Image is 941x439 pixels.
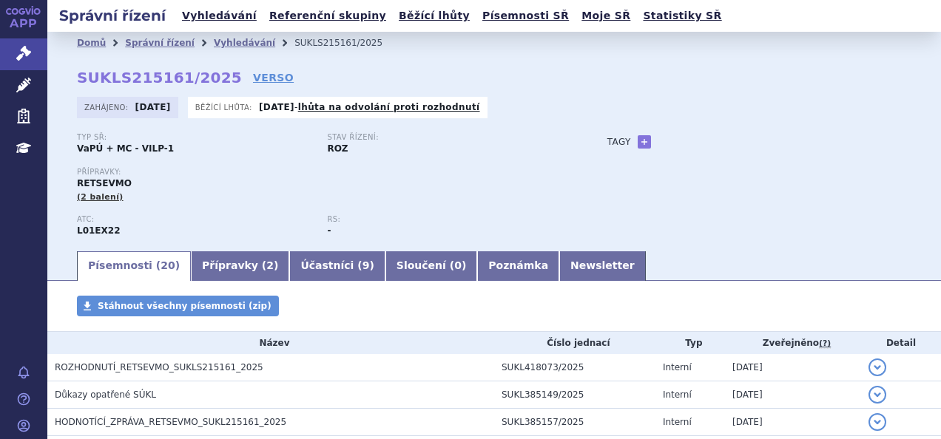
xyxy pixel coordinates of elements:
[725,354,861,381] td: [DATE]
[77,133,312,142] p: Typ SŘ:
[47,5,178,26] h2: Správní řízení
[725,381,861,409] td: [DATE]
[195,101,255,113] span: Běžící lhůta:
[655,332,725,354] th: Typ
[77,215,312,224] p: ATC:
[494,354,655,381] td: SUKL418073/2025
[77,178,132,188] span: RETSEVMO
[161,259,175,271] span: 20
[819,338,831,349] abbr: (?)
[289,251,385,281] a: Účastníci (9)
[638,135,651,149] a: +
[77,69,242,86] strong: SUKLS215161/2025
[327,225,331,236] strong: -
[577,6,635,26] a: Moje SŘ
[259,101,480,113] p: -
[327,215,562,224] p: RS:
[454,259,462,271] span: 0
[77,192,124,202] span: (2 balení)
[861,332,941,354] th: Detail
[178,6,261,26] a: Vyhledávání
[214,38,275,48] a: Vyhledávání
[77,168,578,177] p: Přípravky:
[394,6,474,26] a: Běžící lhůty
[494,409,655,436] td: SUKL385157/2025
[259,102,294,112] strong: [DATE]
[98,301,271,311] span: Stáhnout všechny písemnosti (zip)
[559,251,646,281] a: Newsletter
[125,38,195,48] a: Správní řízení
[869,358,886,376] button: detail
[294,32,402,54] li: SUKLS215161/2025
[191,251,289,281] a: Přípravky (2)
[869,413,886,431] button: detail
[362,259,370,271] span: 9
[77,296,279,316] a: Stáhnout všechny písemnosti (zip)
[725,332,861,354] th: Zveřejněno
[638,6,726,26] a: Statistiky SŘ
[77,38,106,48] a: Domů
[494,381,655,409] td: SUKL385149/2025
[55,417,286,427] span: HODNOTÍCÍ_ZPRÁVA_RETSEVMO_SUKL215161_2025
[135,102,171,112] strong: [DATE]
[494,332,655,354] th: Číslo jednací
[478,6,573,26] a: Písemnosti SŘ
[663,417,692,427] span: Interní
[607,133,631,151] h3: Tagy
[253,70,294,85] a: VERSO
[265,6,391,26] a: Referenční skupiny
[77,251,191,281] a: Písemnosti (20)
[47,332,494,354] th: Název
[663,362,692,372] span: Interní
[869,386,886,404] button: detail
[327,133,562,142] p: Stav řízení:
[725,409,861,436] td: [DATE]
[663,389,692,400] span: Interní
[327,143,348,154] strong: ROZ
[84,101,131,113] span: Zahájeno:
[77,225,121,236] strong: SELPERKATINIB
[55,362,263,372] span: ROZHODNUTÍ_RETSEVMO_SUKLS215161_2025
[77,143,174,154] strong: VaPÚ + MC - VILP-1
[266,259,274,271] span: 2
[477,251,559,281] a: Poznámka
[298,102,480,112] a: lhůta na odvolání proti rozhodnutí
[385,251,477,281] a: Sloučení (0)
[55,389,156,400] span: Důkazy opatřené SÚKL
